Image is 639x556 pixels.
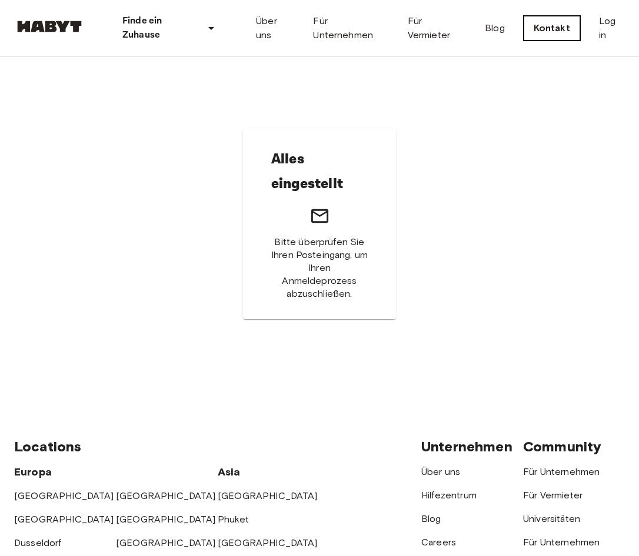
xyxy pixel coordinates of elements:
[421,438,512,455] span: Unternehmen
[408,14,466,42] a: Für Vermieter
[523,537,600,548] a: Für Unternehmen
[523,438,601,455] span: Community
[523,513,580,524] a: Universitäten
[116,514,216,525] a: [GEOGRAPHIC_DATA]
[14,21,85,32] img: Habyt
[14,537,62,548] a: Dusseldorf
[14,438,81,455] span: Locations
[421,537,456,548] a: Careers
[421,513,441,524] a: Blog
[599,14,625,42] a: Log in
[523,490,583,501] a: Für Vermieter
[116,490,216,501] a: [GEOGRAPHIC_DATA]
[14,490,114,501] a: [GEOGRAPHIC_DATA]
[14,514,114,525] a: [GEOGRAPHIC_DATA]
[256,14,294,42] a: Über uns
[271,147,368,196] h6: Alles eingestellt
[421,466,460,477] a: Über uns
[218,514,249,525] a: Phuket
[122,14,199,42] p: Finde ein Zuhause
[523,466,600,477] a: Für Unternehmen
[485,21,505,35] a: Blog
[271,236,368,300] span: Bitte überprüfen Sie Ihren Posteingang, um Ihren Anmeldeprozess abzuschließen.
[14,465,52,478] span: Europa
[524,16,580,41] a: Kontakt
[421,490,477,501] a: Hilfezentrum
[218,537,318,548] a: [GEOGRAPHIC_DATA]
[218,490,318,501] a: [GEOGRAPHIC_DATA]
[116,537,216,548] a: [GEOGRAPHIC_DATA]
[313,14,388,42] a: Für Unternehmen
[218,465,241,478] span: Asia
